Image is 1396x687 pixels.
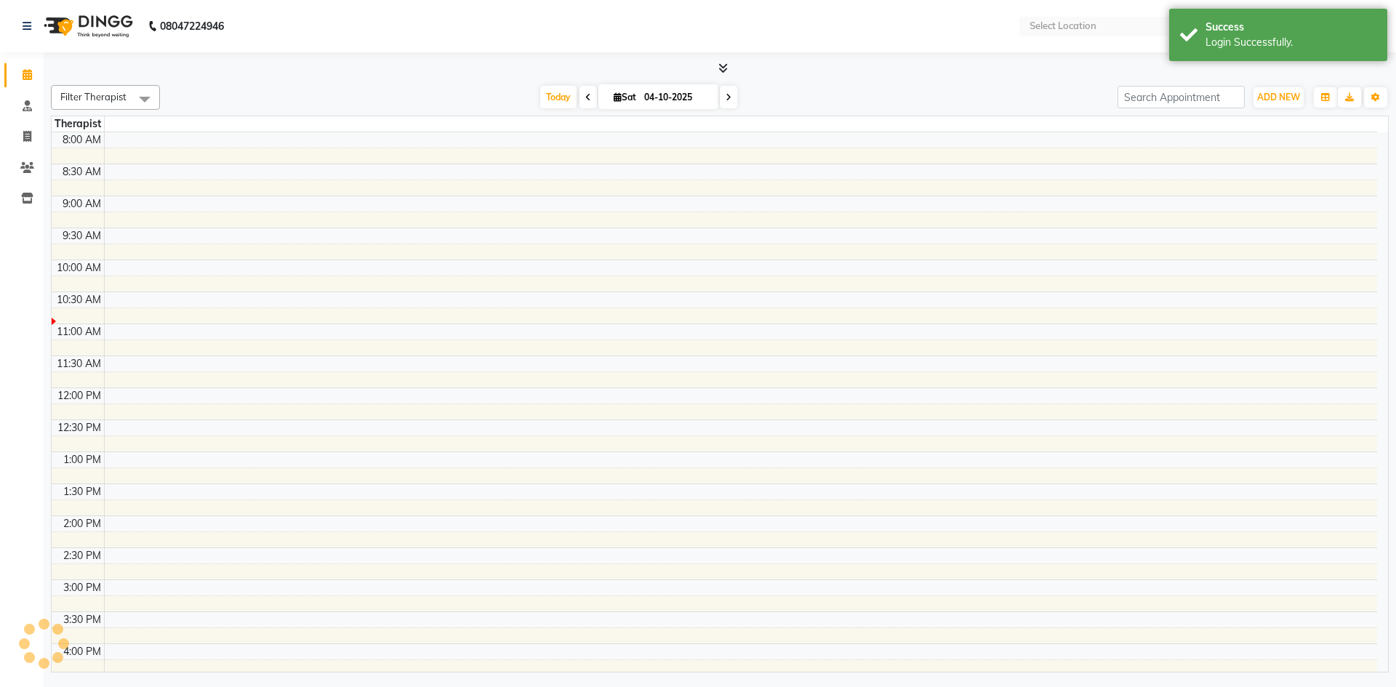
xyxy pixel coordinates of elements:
span: Filter Therapist [60,91,127,103]
span: ADD NEW [1257,92,1300,103]
div: Therapist [52,116,104,132]
div: 12:00 PM [55,388,104,403]
div: 2:00 PM [60,516,104,531]
div: 4:00 PM [60,644,104,659]
input: Search Appointment [1118,86,1245,108]
div: 8:00 AM [60,132,104,148]
div: 9:30 AM [60,228,104,244]
div: 11:30 AM [54,356,104,371]
div: Success [1206,20,1376,35]
button: ADD NEW [1253,87,1304,108]
div: 9:00 AM [60,196,104,212]
div: Login Successfully. [1206,35,1376,50]
div: 10:30 AM [54,292,104,308]
div: 3:00 PM [60,580,104,595]
div: 10:00 AM [54,260,104,276]
div: 12:30 PM [55,420,104,435]
div: 8:30 AM [60,164,104,180]
div: 1:30 PM [60,484,104,499]
input: 2025-10-04 [640,87,713,108]
div: 2:30 PM [60,548,104,563]
span: Sat [610,92,640,103]
span: Today [540,86,577,108]
div: 11:00 AM [54,324,104,340]
div: 3:30 PM [60,612,104,627]
b: 08047224946 [160,6,224,47]
div: 1:00 PM [60,452,104,467]
img: logo [37,6,137,47]
div: Select Location [1030,19,1096,33]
